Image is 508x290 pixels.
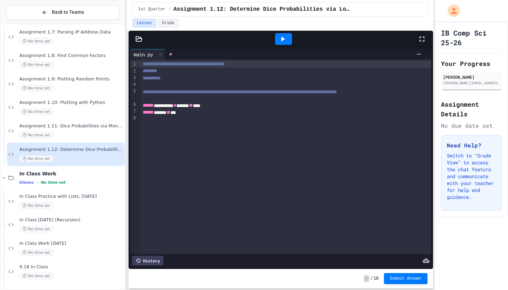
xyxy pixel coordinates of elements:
span: No time set [19,85,53,91]
div: main.py [130,51,157,58]
div: 6 [130,101,137,108]
span: No time set [41,180,66,185]
span: - [364,275,369,282]
div: No due date set [441,122,502,130]
span: No time set [19,202,53,209]
span: No time set [19,226,53,232]
h3: Need Help? [447,141,496,149]
div: My Account [440,3,462,19]
button: Submit Answer [384,273,427,284]
span: No time set [19,61,53,68]
span: 10 [374,276,378,281]
span: Submit Answer [389,276,422,281]
div: 5 [130,88,137,101]
span: / [168,7,171,12]
div: [PERSON_NAME] [443,74,500,80]
h2: Your Progress [441,59,502,68]
div: 7 [130,108,137,115]
span: Assignment 1.11: Dice Probabilities via Monte Carlo Methods [19,123,123,129]
span: Assignment 1.9: Plotting Random Points [19,76,123,82]
button: Back to Teams [6,5,119,20]
span: 1st Quarter [138,7,166,12]
button: Grade [158,19,179,28]
h2: Assignment Details [441,99,502,119]
span: / [370,276,373,281]
span: No time set [19,273,53,279]
span: Assignment 1.7: Parsing IP Address Data [19,29,123,35]
h1: IB Comp Sci 25-26 [441,28,502,47]
div: [PERSON_NAME][EMAIL_ADDRESS][DOMAIN_NAME] [443,80,500,86]
span: In Class [DATE] (Recursion) [19,217,123,223]
div: 2 [130,68,137,75]
span: Assignment 1.8: Find Common Factors [19,53,123,59]
span: Assignment 1.12: Determine Dice Probabilities via Loops [19,147,123,153]
div: 3 [130,74,137,81]
span: In Class Work [19,171,123,177]
div: 1 [130,61,137,68]
span: In Class Work [DATE] [19,241,123,246]
span: • [37,180,38,185]
div: History [132,256,163,265]
span: Assignment 1.10: Plotting with Python [19,100,123,106]
span: No time set [19,108,53,115]
button: Lesson [132,19,156,28]
span: Back to Teams [52,9,84,16]
span: 9.18 In Class [19,264,123,270]
span: No time set [19,155,53,162]
span: 6 items [19,180,34,185]
p: Switch to "Grade View" to access the chat feature and communicate with your teacher for help and ... [447,152,496,201]
div: 4 [130,81,137,88]
div: main.py [130,49,165,59]
span: Assignment 1.12: Determine Dice Probabilities via Loops [173,5,350,13]
div: 8 [130,115,137,122]
span: No time set [19,249,53,256]
span: No time set [19,132,53,138]
span: No time set [19,38,53,45]
span: In Class Practice with Lists, [DATE] [19,194,123,200]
